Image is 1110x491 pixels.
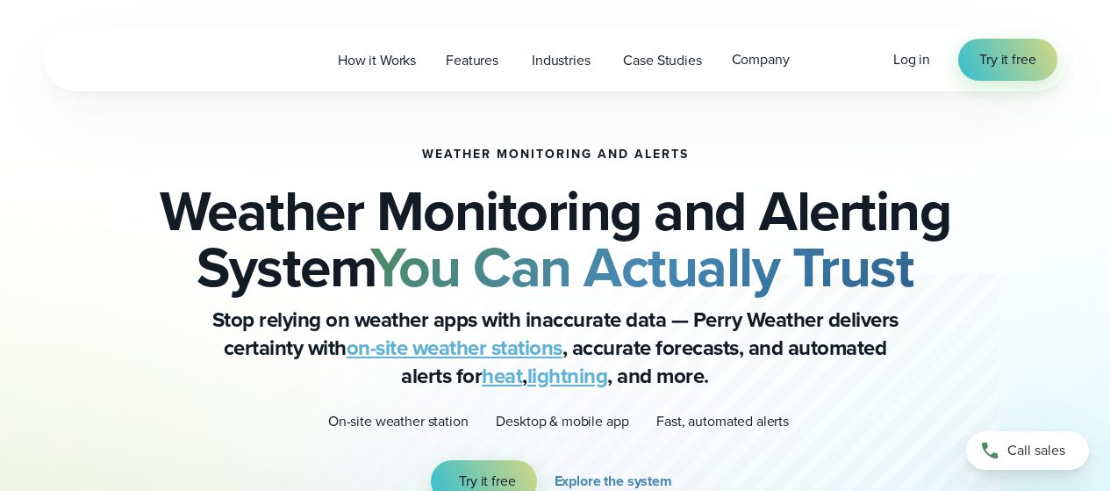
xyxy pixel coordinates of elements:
[496,411,628,432] p: Desktop & mobile app
[527,360,608,392] a: lightning
[204,306,906,390] p: Stop relying on weather apps with inaccurate data — Perry Weather delivers certainty with , accur...
[338,50,416,71] span: How it Works
[893,49,930,69] span: Log in
[1007,440,1065,461] span: Call sales
[608,42,716,78] a: Case Studies
[893,49,930,70] a: Log in
[623,50,701,71] span: Case Studies
[532,50,590,71] span: Industries
[446,50,498,71] span: Features
[370,226,913,308] strong: You Can Actually Trust
[656,411,789,432] p: Fast, automated alerts
[966,431,1089,470] a: Call sales
[732,49,790,70] span: Company
[323,42,431,78] a: How it Works
[422,148,689,162] h1: Weather Monitoring and Alerts
[482,360,522,392] a: heat
[979,49,1035,70] span: Try it free
[131,183,980,295] h2: Weather Monitoring and Alerting System
[347,332,562,364] a: on-site weather stations
[328,411,468,432] p: On-site weather station
[958,39,1056,81] a: Try it free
